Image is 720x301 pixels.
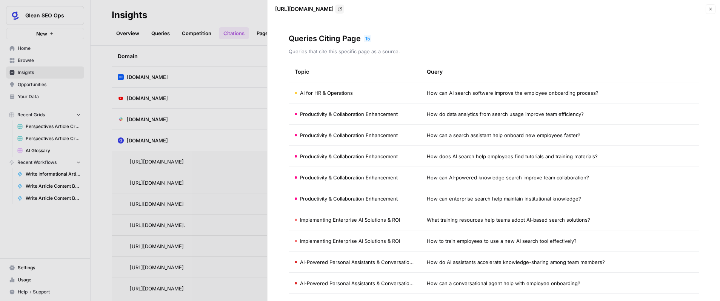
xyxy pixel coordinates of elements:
[300,110,398,118] span: Productivity & Collaboration Enhancement
[300,258,415,266] span: AI-Powered Personal Assistants & Conversational Agents
[300,89,353,97] span: AI for HR & Operations
[275,5,334,13] p: [URL][DOMAIN_NAME]
[300,153,398,160] span: Productivity & Collaboration Enhancement
[300,131,398,139] span: Productivity & Collaboration Enhancement
[427,153,598,160] span: How does AI search help employees find tutorials and training materials?
[295,61,309,82] div: Topic
[300,279,415,287] span: AI-Powered Personal Assistants & Conversational Agents
[427,131,580,139] span: How can a search assistant help onboard new employees faster?
[427,174,589,181] span: How can AI-powered knowledge search improve team collaboration?
[364,35,371,42] div: 15
[427,237,577,245] span: How to train employees to use a new AI search tool effectively?
[427,258,605,266] span: How do AI assistants accelerate knowledge-sharing among team members?
[289,48,699,55] p: Queries that cite this specific page as a source.
[427,279,580,287] span: How can a conversational agent help with employee onboarding?
[427,195,581,202] span: How can enterprise search help maintain institutional knowledge?
[427,110,584,118] span: How do data analytics from search usage improve team efficiency?
[427,89,598,97] span: How can AI search software improve the employee onboarding process?
[300,216,400,224] span: Implementing Enterprise AI Solutions & ROI
[427,216,590,224] span: What training resources help teams adopt AI-based search solutions?
[300,174,398,181] span: Productivity & Collaboration Enhancement
[300,237,400,245] span: Implementing Enterprise AI Solutions & ROI
[427,61,693,82] div: Query
[289,33,361,44] h3: Queries Citing Page
[335,5,344,14] a: Go to page https://www.glean.com/perspectives/how-ai-powered-search-improves-onboarding-for-new-e...
[300,195,398,202] span: Productivity & Collaboration Enhancement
